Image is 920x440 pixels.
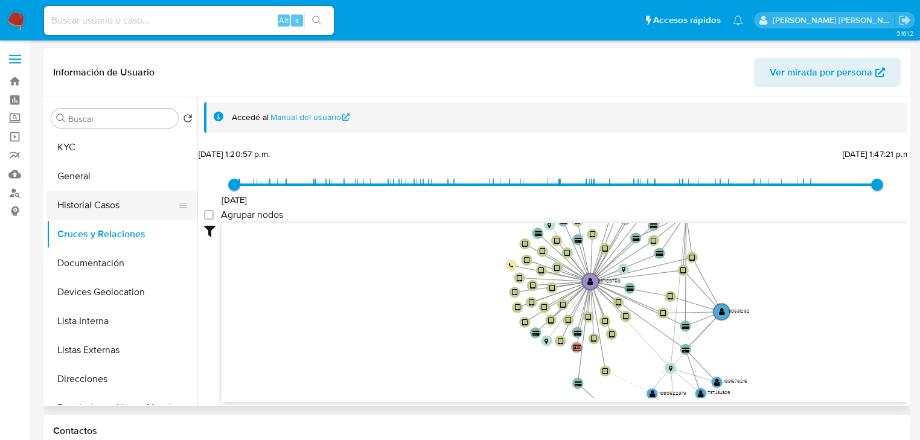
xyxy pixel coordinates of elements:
text:  [560,301,566,309]
text:  [682,324,689,329]
button: search-icon [304,12,329,29]
button: Devices Geolocation [46,278,197,307]
text:  [524,257,529,264]
button: Lista Interna [46,307,197,336]
text:  [656,250,663,256]
p: michelleangelica.rodriguez@mercadolibre.com.mx [773,14,895,26]
text:  [573,344,581,351]
text:  [560,218,567,224]
h1: Contactos [53,425,901,437]
input: Agrupar nodos [204,210,214,220]
a: Salir [898,14,911,27]
text:  [530,282,535,290]
text:  [616,299,621,307]
text:  [609,331,615,339]
text:  [669,365,672,371]
text:  [554,264,560,272]
span: Accesos rápidos [653,14,721,27]
h1: Información de Usuario [53,66,155,78]
text:  [627,285,634,291]
button: Historial Casos [46,191,188,220]
text:  [564,249,570,257]
button: General [46,162,197,191]
text:  [591,335,596,343]
button: Listas Externas [46,336,197,365]
button: Direcciones [46,365,197,394]
a: Notificaciones [733,15,743,25]
text:  [714,378,720,386]
span: Accedé al [232,112,269,123]
text:  [689,254,695,262]
text:  [602,317,608,325]
text:  [651,237,656,245]
text:  [623,313,628,320]
text:  [535,231,542,236]
text:  [548,317,554,325]
text:  [650,390,656,398]
input: Buscar usuario o caso... [44,13,334,28]
text: 337159750 [598,277,621,284]
a: Manual del usuario [270,112,350,123]
text:  [575,217,580,225]
text: 1831576216 [724,378,747,385]
span: [DATE] 1:47:21 p.m. [843,148,912,160]
text: 1080522379 [659,389,686,397]
text:  [548,222,551,228]
button: Ver mirada por persona [754,58,901,87]
text:  [622,266,625,272]
span: s [295,14,299,26]
text:  [590,231,595,238]
button: Buscar [56,113,66,123]
text:  [602,368,608,375]
text:  [602,245,608,253]
button: KYC [46,133,197,162]
text: 110531292 [729,307,750,314]
text:  [680,267,686,275]
span: [DATE] [222,194,248,206]
text:  [574,330,581,336]
button: Cruces y Relaciones [46,220,197,249]
text:  [682,347,689,352]
text:  [522,240,528,248]
text:  [698,390,704,398]
text:  [538,267,544,275]
input: Buscar [68,113,173,124]
button: Restricciones Nuevo Mundo [46,394,197,422]
text:  [575,381,582,386]
text:  [545,338,548,344]
button: Documentación [46,249,197,278]
text:  [549,284,555,292]
span: Alt [279,14,289,26]
text:  [517,275,522,282]
span: [DATE] 1:20:57 p.m. [199,148,270,160]
text: 737434309 [708,389,730,396]
span: Agrupar nodos [221,209,283,221]
text:  [566,316,571,324]
text:  [509,263,513,268]
span: Ver mirada por persona [770,58,872,87]
text:  [719,308,725,316]
text:  [575,237,582,243]
text:  [586,313,591,321]
text:  [540,248,545,256]
text:  [515,304,520,312]
text:  [633,235,640,241]
text:  [650,223,657,228]
text:  [554,237,560,245]
text:  [541,304,547,311]
text:  [660,310,666,317]
text:  [532,330,540,336]
text:  [512,289,517,296]
text:  [668,293,673,301]
button: Volver al orden por defecto [183,113,193,127]
text:  [587,278,593,285]
text:  [529,299,534,307]
text:  [522,319,528,327]
text:  [558,337,563,345]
